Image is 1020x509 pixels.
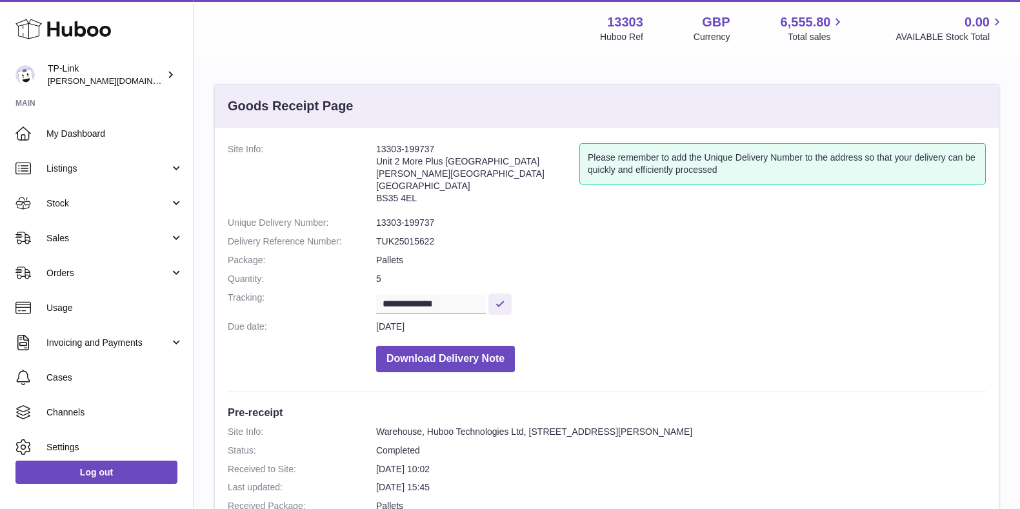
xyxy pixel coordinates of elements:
div: Please remember to add the Unique Delivery Number to the address so that your delivery can be qui... [579,143,986,185]
div: TP-Link [48,63,164,87]
dd: 5 [376,273,986,285]
dd: [DATE] 10:02 [376,463,986,475]
img: susie.li@tp-link.com [15,65,35,85]
span: [PERSON_NAME][DOMAIN_NAME][EMAIL_ADDRESS][DOMAIN_NAME] [48,75,326,86]
dt: Last updated: [228,481,376,494]
dt: Tracking: [228,292,376,314]
div: Huboo Ref [600,31,643,43]
dd: [DATE] 15:45 [376,481,986,494]
dd: 13303-199737 [376,217,986,229]
span: 0.00 [965,14,990,31]
span: Channels [46,406,183,419]
dt: Package: [228,254,376,266]
dt: Site Info: [228,426,376,438]
dt: Received to Site: [228,463,376,475]
span: Settings [46,441,183,454]
span: Orders [46,267,170,279]
dd: Pallets [376,254,986,266]
h3: Goods Receipt Page [228,97,354,115]
strong: GBP [702,14,730,31]
span: Usage [46,302,183,314]
strong: 13303 [607,14,643,31]
div: Currency [694,31,730,43]
dt: Delivery Reference Number: [228,235,376,248]
span: Total sales [788,31,845,43]
a: 0.00 AVAILABLE Stock Total [895,14,1005,43]
dd: TUK25015622 [376,235,986,248]
dt: Due date: [228,321,376,333]
span: Cases [46,372,183,384]
dd: Warehouse, Huboo Technologies Ltd, [STREET_ADDRESS][PERSON_NAME] [376,426,986,438]
a: 6,555.80 Total sales [781,14,846,43]
dt: Unique Delivery Number: [228,217,376,229]
dt: Quantity: [228,273,376,285]
dd: [DATE] [376,321,986,333]
button: Download Delivery Note [376,346,515,372]
address: 13303-199737 Unit 2 More Plus [GEOGRAPHIC_DATA] [PERSON_NAME][GEOGRAPHIC_DATA] [GEOGRAPHIC_DATA] ... [376,143,579,210]
dd: Completed [376,444,986,457]
span: Stock [46,197,170,210]
span: My Dashboard [46,128,183,140]
span: AVAILABLE Stock Total [895,31,1005,43]
dt: Site Info: [228,143,376,210]
dt: Status: [228,444,376,457]
span: Listings [46,163,170,175]
span: Sales [46,232,170,245]
span: Invoicing and Payments [46,337,170,349]
h3: Pre-receipt [228,405,986,419]
a: Log out [15,461,177,484]
span: 6,555.80 [781,14,831,31]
